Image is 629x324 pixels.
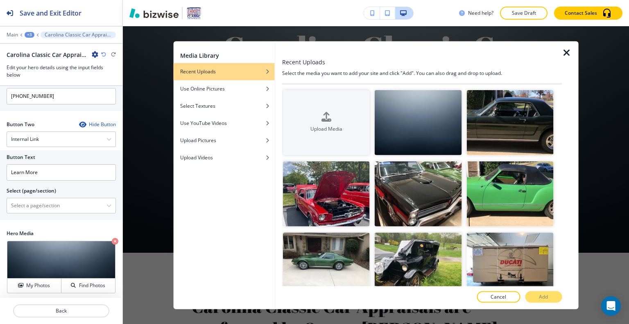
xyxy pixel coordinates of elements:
[174,97,275,114] button: Select Textures
[477,291,520,303] button: Cancel
[7,64,116,79] h3: Edit your hero details using the input fields below
[180,68,216,75] h4: Recent Uploads
[180,85,225,92] h4: Use Online Pictures
[7,88,116,104] input: Ex. 561-222-1111
[283,90,370,155] button: Upload Media
[7,50,88,59] h2: Carolina Classic Car Appraisals
[174,114,275,131] button: Use YouTube Videos
[26,282,50,289] h4: My Photos
[186,7,202,20] img: Your Logo
[11,136,39,143] h4: Internal Link
[13,304,109,317] button: Back
[468,9,493,17] h3: Need help?
[14,307,109,315] p: Back
[511,9,537,17] p: Save Draft
[79,282,105,289] h4: Find Photos
[61,279,115,293] button: Find Photos
[20,8,81,18] h2: Save and Exit Editor
[7,279,61,293] button: My Photos
[565,9,597,17] p: Contact Sales
[283,125,370,133] h4: Upload Media
[79,121,116,128] button: Hide Button
[180,102,215,109] h4: Select Textures
[7,199,106,213] input: Manual Input
[180,136,216,144] h4: Upload Pictures
[7,230,116,237] h2: Hero Media
[129,8,179,18] img: Bizwise Logo
[25,32,34,38] button: +3
[45,32,112,38] p: Carolina Classic Car Appraisals
[180,51,219,59] h2: Media Library
[554,7,622,20] button: Contact Sales
[7,32,18,38] button: Main
[282,57,325,66] h3: Recent Uploads
[282,69,562,77] h4: Select the media you want to add your site and click "Add". You can also drag and drop to upload.
[180,119,227,127] h4: Use YouTube Videos
[7,240,116,294] div: My PhotosFind Photos
[7,154,35,161] h2: Button Text
[174,80,275,97] button: Use Online Pictures
[180,154,213,161] h4: Upload Videos
[7,121,34,128] h2: Button Two
[174,63,275,80] button: Recent Uploads
[601,296,621,316] div: Open Intercom Messenger
[174,131,275,149] button: Upload Pictures
[491,293,506,301] p: Cancel
[41,32,116,38] button: Carolina Classic Car Appraisals
[500,7,548,20] button: Save Draft
[174,149,275,166] button: Upload Videos
[7,187,56,195] h2: Select (page/section)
